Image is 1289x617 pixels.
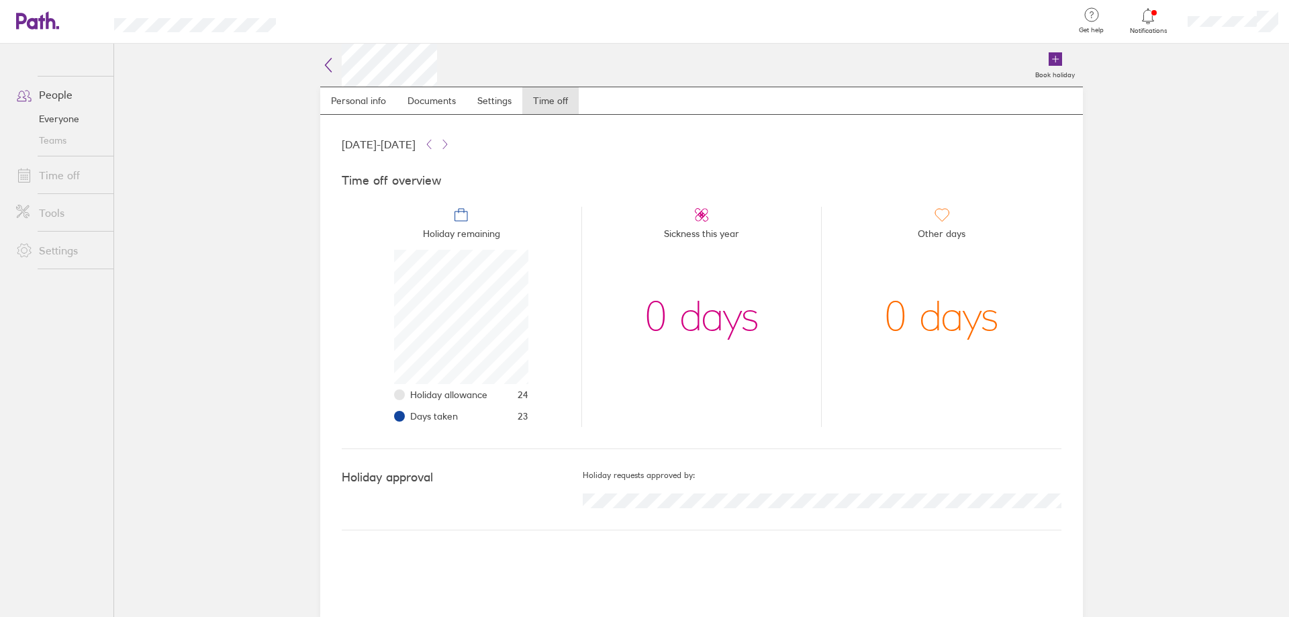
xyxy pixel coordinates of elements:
a: Notifications [1127,7,1170,35]
a: Personal info [320,87,397,114]
a: Documents [397,87,467,114]
label: Book holiday [1027,67,1083,79]
div: 0 days [644,250,759,384]
span: 23 [518,411,528,422]
a: Teams [5,130,113,151]
span: Holiday allowance [410,389,487,400]
h5: Holiday requests approved by: [583,471,1061,480]
a: Time off [522,87,579,114]
h4: Time off overview [342,174,1061,188]
span: Days taken [410,411,458,422]
span: Other days [918,223,965,250]
a: Settings [5,237,113,264]
a: Time off [5,162,113,189]
span: Notifications [1127,27,1170,35]
div: 0 days [884,250,999,384]
a: People [5,81,113,108]
span: Holiday remaining [423,223,500,250]
a: Tools [5,199,113,226]
a: Settings [467,87,522,114]
span: 24 [518,389,528,400]
a: Everyone [5,108,113,130]
h4: Holiday approval [342,471,583,485]
span: Get help [1069,26,1113,34]
a: Book holiday [1027,44,1083,87]
span: Sickness this year [664,223,739,250]
span: [DATE] - [DATE] [342,138,416,150]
